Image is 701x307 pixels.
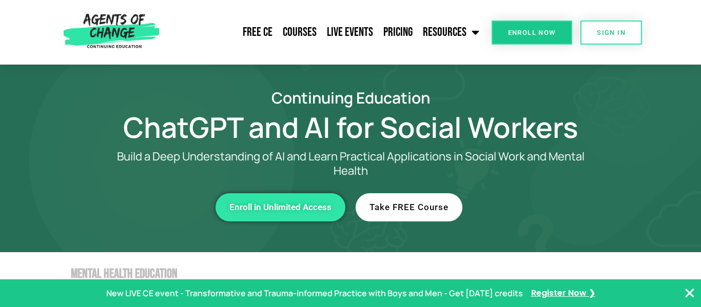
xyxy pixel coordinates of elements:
a: SIGN IN [580,21,642,45]
h1: ChatGPT and AI for Social Workers [58,115,643,139]
h2: Mental Health Education [71,268,643,280]
span: Enroll Now [508,29,556,36]
a: Enroll Now [492,21,572,45]
nav: Menu [164,19,484,45]
button: Close Banner [684,287,696,299]
a: Pricing [378,19,418,45]
a: Resources [418,19,484,45]
p: New LIVE CE event - Transformative and Trauma-informed Practice with Boys and Men - Get [DATE] cr... [106,286,523,301]
a: Courses [278,19,322,45]
a: Enroll in Unlimited Access [216,193,345,221]
span: Take FREE Course [369,203,449,212]
a: Take FREE Course [356,193,462,221]
a: Register Now ❯ [531,286,595,301]
span: SIGN IN [597,29,626,36]
a: Live Events [322,19,378,45]
a: Free CE [238,19,278,45]
p: Build a Deep Understanding of AI and Learn Practical Applications in Social Work and Mental Health [99,149,602,178]
h2: Continuing Education [58,90,643,105]
span: Enroll in Unlimited Access [229,203,332,212]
